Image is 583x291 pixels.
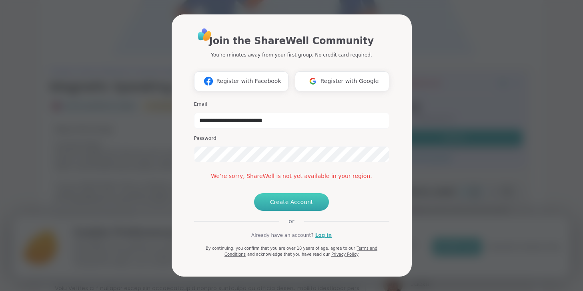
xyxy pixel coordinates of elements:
[305,74,321,89] img: ShareWell Logomark
[211,51,372,59] p: You're minutes away from your first group. No credit card required.
[321,77,379,85] span: Register with Google
[194,101,389,108] h3: Email
[254,193,329,211] button: Create Account
[201,74,216,89] img: ShareWell Logomark
[315,232,332,239] a: Log in
[194,71,288,91] button: Register with Facebook
[194,172,389,180] div: We’re sorry, ShareWell is not yet available in your region.
[279,217,304,225] span: or
[331,252,359,257] a: Privacy Policy
[251,232,314,239] span: Already have an account?
[206,246,355,251] span: By continuing, you confirm that you are over 18 years of age, agree to our
[196,26,214,44] img: ShareWell Logo
[270,198,313,206] span: Create Account
[209,34,374,48] h1: Join the ShareWell Community
[216,77,281,85] span: Register with Facebook
[194,135,389,142] h3: Password
[247,252,330,257] span: and acknowledge that you have read our
[295,71,389,91] button: Register with Google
